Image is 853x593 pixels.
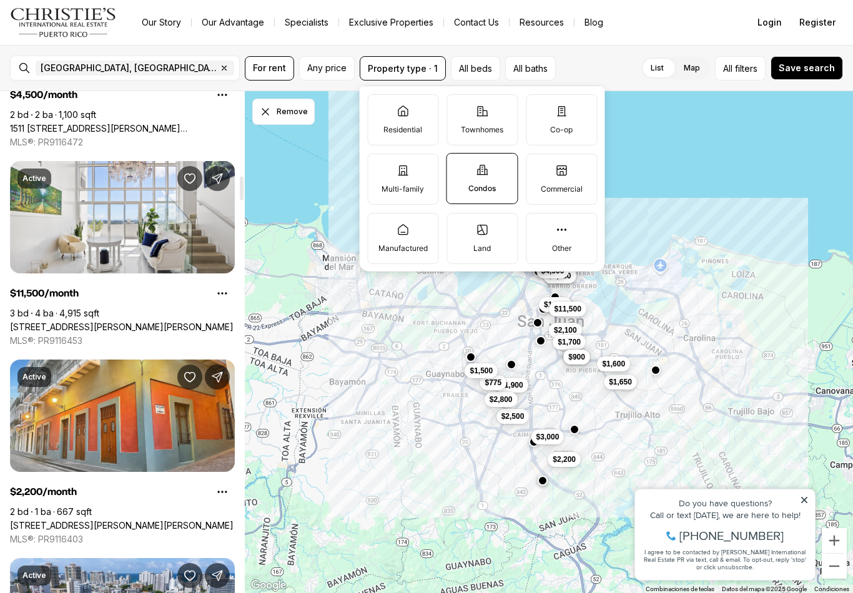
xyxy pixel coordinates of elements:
[602,359,625,369] span: $1,600
[554,304,581,314] span: $11,500
[382,184,424,194] p: Multi-family
[505,56,556,81] button: All baths
[536,263,569,278] button: $4,500
[177,563,202,588] button: Save Property: 172 CALLE TAFT #102
[500,380,523,390] span: $1,900
[490,395,513,404] span: $2,800
[465,363,498,378] button: $1,500
[307,63,347,73] span: Any price
[22,372,46,382] p: Active
[539,297,572,312] button: $1,600
[674,57,710,79] label: Map
[210,479,235,504] button: Property options
[553,454,576,464] span: $2,200
[461,125,503,135] p: Townhomes
[536,432,560,442] span: $3,000
[245,56,294,81] button: For rent
[210,82,235,107] button: Property options
[192,14,274,31] a: Our Advantage
[299,56,355,81] button: Any price
[473,243,491,253] p: Land
[22,571,46,581] p: Active
[715,56,766,81] button: Allfilters
[444,14,509,31] button: Contact Us
[779,63,835,73] span: Save search
[253,63,286,73] span: For rent
[531,429,565,444] button: $3,000
[604,375,637,390] button: $1,650
[771,56,843,80] button: Save search
[574,14,613,31] a: Blog
[549,301,586,316] button: $11,500
[480,375,506,390] button: $775
[597,356,630,371] button: $1,600
[22,174,46,184] p: Active
[641,57,674,79] label: List
[558,337,581,347] span: $1,700
[543,268,576,283] button: $1,250
[609,377,632,387] span: $1,650
[468,184,496,194] p: Condos
[205,166,230,191] button: Share Property
[735,62,757,75] span: filters
[552,243,571,253] p: Other
[13,40,180,49] div: Call or text [DATE], we are here to help!
[495,377,528,392] button: $1,900
[252,99,315,125] button: Dismiss drawing
[799,17,836,27] span: Register
[16,77,178,100] span: I agree to be contacted by [PERSON_NAME] International Real Estate PR via text, call & email. To ...
[723,62,732,75] span: All
[541,265,565,275] span: $4,500
[451,56,500,81] button: All beds
[496,409,530,424] button: $2,500
[822,554,847,579] button: Alejar
[568,352,585,362] span: $900
[41,63,217,73] span: [GEOGRAPHIC_DATA], [GEOGRAPHIC_DATA], [GEOGRAPHIC_DATA]
[10,321,234,333] a: 120 Ave Carlos Chardon QUANTUM METROCENTER #2601, SAN JUAN PR, 00907
[205,563,230,588] button: Share Property
[205,365,230,390] button: Share Property
[550,125,573,135] p: Co-op
[339,14,443,31] a: Exclusive Properties
[814,586,849,592] a: Condiciones (se abre en una nueva pestaña)
[544,300,567,310] span: $1,600
[10,123,235,134] a: 1511 AVENIDA JUAN PONCE DE LEÓN CIUDADELA TORRE 800 #861, SAN JUAN PR, 00909
[470,366,493,376] span: $1,500
[757,17,782,27] span: Login
[549,322,582,337] button: $2,100
[501,411,525,421] span: $2,500
[563,350,590,365] button: $900
[548,451,581,466] button: $2,200
[722,586,807,592] span: Datos del mapa ©2025 Google
[822,528,847,553] button: Acercar
[553,335,586,350] button: $1,700
[510,14,574,31] a: Resources
[541,184,583,194] p: Commercial
[275,14,338,31] a: Specialists
[51,59,155,71] span: [PHONE_NUMBER]
[485,392,518,407] button: $2,800
[554,325,577,335] span: $2,100
[177,166,202,191] button: Save Property: 120 Ave Carlos Chardon QUANTUM METROCENTER #2601
[210,281,235,306] button: Property options
[750,10,789,35] button: Login
[485,378,501,388] span: $775
[10,520,234,531] a: 315 CALLE DE TETUAN, GAMBARO CONDO #3C, SAN JUAN PR, 00901
[792,10,843,35] button: Register
[548,270,571,280] span: $1,250
[132,14,191,31] a: Our Story
[10,7,117,37] img: logo
[177,365,202,390] button: Save Property: 315 CALLE DE TETUAN, GAMBARO CONDO #3C
[383,125,422,135] p: Residential
[13,28,180,37] div: Do you have questions?
[360,56,446,81] button: Property type · 1
[378,243,428,253] p: Manufactured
